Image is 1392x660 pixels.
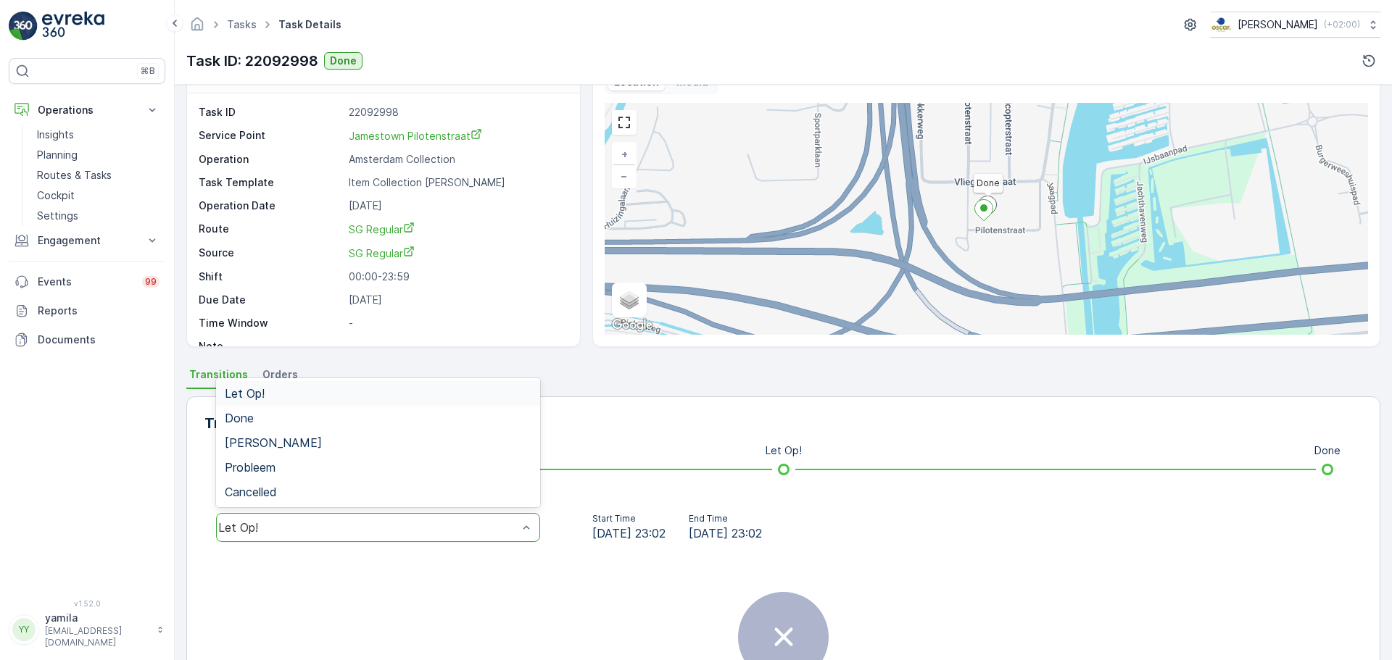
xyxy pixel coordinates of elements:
p: Planning [37,148,78,162]
img: Google [608,316,656,335]
button: Engagement [9,226,165,255]
p: Item Collection [PERSON_NAME] [349,175,565,190]
p: Done [1314,443,1341,458]
p: 22092998 [349,105,565,120]
span: + [621,148,628,160]
button: [PERSON_NAME](+02:00) [1211,12,1380,38]
p: Route [199,222,343,237]
span: Jamestown Pilotenstraat [349,130,482,142]
img: logo_light-DOdMpM7g.png [42,12,104,41]
span: Cancelled [225,485,277,498]
p: Engagement [38,233,136,248]
p: ⌘B [141,65,155,77]
p: - [349,316,565,330]
a: Cockpit [31,185,165,206]
span: v 1.52.0 [9,599,165,608]
a: SG Regular [349,246,565,261]
span: SG Regular [349,247,415,259]
p: Let Op! [766,443,802,458]
a: View Fullscreen [613,112,635,133]
p: Routes & Tasks [37,168,112,183]
p: Shift [199,270,343,284]
p: Insights [37,128,74,142]
a: Routes & Tasks [31,165,165,185]
img: logo [9,12,38,41]
a: Zoom Out [613,165,635,187]
a: Reports [9,296,165,325]
span: Transitions [189,367,248,382]
span: Orders [262,367,298,382]
p: 99 [145,276,157,288]
p: Events [38,275,133,289]
p: Start Time [592,513,666,525]
div: Let Op! [218,521,518,534]
a: SG Regular [349,222,565,237]
p: Task ID: 22092998 [186,50,318,72]
button: Operations [9,96,165,125]
span: Done [225,412,254,425]
a: Planning [31,145,165,165]
a: Zoom In [613,143,635,165]
span: SG Regular [349,223,415,235]
p: Operations [38,103,136,117]
a: Tasks [227,18,257,30]
span: Probleem [225,461,275,474]
button: Done [324,52,362,70]
a: Documents [9,325,165,354]
p: Reports [38,304,159,318]
span: [PERSON_NAME] [225,436,322,449]
span: Task Details [275,17,344,32]
p: Done [330,54,357,68]
p: Task Template [199,175,343,190]
a: Homepage [189,22,205,34]
span: [DATE] 23:02 [592,525,666,542]
button: YYyamila[EMAIL_ADDRESS][DOMAIN_NAME] [9,611,165,648]
span: − [621,170,628,182]
a: Settings [31,206,165,226]
p: Documents [38,333,159,347]
a: Layers [613,284,645,316]
p: [DATE] [349,293,565,307]
img: basis-logo_rgb2x.png [1211,17,1232,33]
p: - [349,339,565,354]
p: Transitions [204,412,285,434]
p: ( +02:00 ) [1324,19,1360,30]
p: 00:00-23:59 [349,270,565,284]
p: End Time [689,513,762,525]
div: YY [12,618,36,641]
p: [EMAIL_ADDRESS][DOMAIN_NAME] [45,625,149,648]
span: [DATE] 23:02 [689,525,762,542]
p: Due Date [199,293,343,307]
p: [PERSON_NAME] [1238,17,1318,32]
p: Task ID [199,105,343,120]
p: Source [199,246,343,261]
span: Let Op! [225,387,265,400]
p: Service Point [199,128,343,143]
p: Operation Date [199,199,343,213]
a: Jamestown Pilotenstraat [349,128,565,143]
p: Operation [199,152,343,167]
p: Cockpit [37,188,75,203]
p: Settings [37,209,78,223]
p: Amsterdam Collection [349,152,565,167]
p: Note [199,339,343,354]
p: yamila [45,611,149,625]
a: Events99 [9,267,165,296]
a: Insights [31,125,165,145]
p: [DATE] [349,199,565,213]
a: Open this area in Google Maps (opens a new window) [608,316,656,335]
p: Time Window [199,316,343,330]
